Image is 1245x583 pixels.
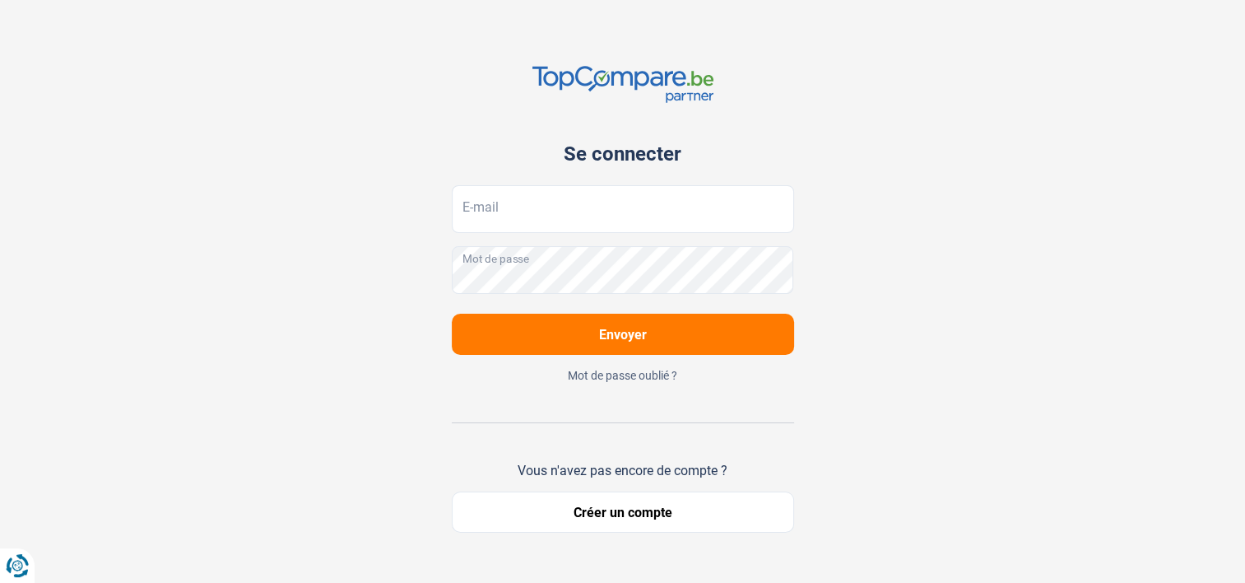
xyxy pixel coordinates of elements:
[452,314,794,355] button: Envoyer
[532,66,713,103] img: TopCompare.be
[452,463,794,478] div: Vous n'avez pas encore de compte ?
[599,327,647,343] span: Envoyer
[452,142,794,166] div: Se connecter
[452,492,794,533] button: Créer un compte
[452,368,794,383] button: Mot de passe oublié ?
